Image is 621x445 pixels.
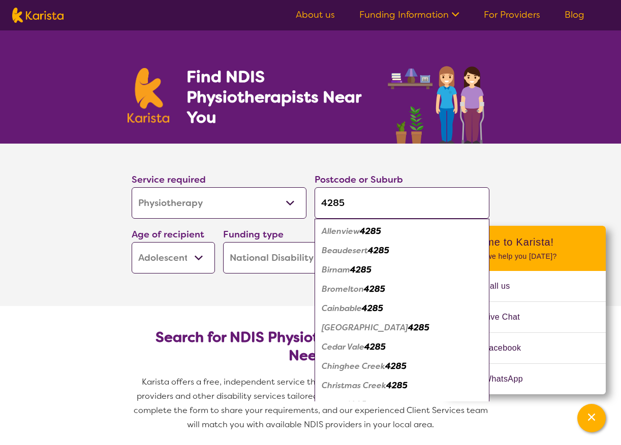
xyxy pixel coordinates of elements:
em: Chinghee Creek [322,361,385,371]
p: Karista offers a free, independent service that connects you with NDIS physiotherapy providers an... [128,375,493,432]
a: About us [296,9,335,21]
div: Cedar Vale 4285 [320,337,484,357]
span: Call us [484,279,522,294]
a: Web link opens in a new tab. [443,364,606,394]
em: Cainbable [322,303,362,314]
em: Allenview [322,226,360,236]
em: 4285 [368,245,389,256]
em: 4285 [385,361,407,371]
em: Birnam [322,264,350,275]
ul: Choose channel [443,271,606,394]
label: Postcode or Suburb [315,174,403,186]
em: 4285 [364,341,386,352]
h2: Welcome to Karista! [455,236,594,248]
em: 4285 [350,264,371,275]
label: Age of recipient [132,228,204,241]
div: Allenview 4285 [320,222,484,241]
div: Cryna 4285 [320,395,484,415]
em: 4285 [345,399,366,410]
div: Cainbable 4285 [320,299,484,318]
em: Beaudesert [322,245,368,256]
label: Service required [132,174,206,186]
div: Beaudesert 4285 [320,241,484,260]
a: Funding Information [359,9,459,21]
em: Christmas Creek [322,380,386,391]
span: Facebook [484,340,533,356]
span: WhatsApp [484,371,535,387]
em: [GEOGRAPHIC_DATA] [322,322,408,333]
em: Cedar Vale [322,341,364,352]
div: Cedar Grove 4285 [320,318,484,337]
em: Cryna [322,399,345,410]
img: physiotherapy [385,55,493,144]
em: 4285 [364,284,385,294]
em: Bromelton [322,284,364,294]
div: Birnam 4285 [320,260,484,280]
p: How can we help you [DATE]? [455,252,594,261]
em: 4285 [362,303,383,314]
em: 4285 [386,380,408,391]
label: Funding type [223,228,284,241]
input: Type [315,187,489,219]
div: Bromelton 4285 [320,280,484,299]
a: For Providers [484,9,540,21]
span: Live Chat [484,310,532,325]
img: Karista logo [12,8,64,23]
div: Chinghee Creek 4285 [320,357,484,376]
h1: Find NDIS Physiotherapists Near You [187,66,375,127]
img: Karista logo [128,68,169,123]
em: 4285 [408,322,429,333]
em: 4285 [360,226,381,236]
div: Christmas Creek 4285 [320,376,484,395]
div: Channel Menu [443,226,606,394]
button: Channel Menu [577,404,606,432]
h2: Search for NDIS Physiotherapy by Location & Needs [140,328,481,365]
a: Blog [565,9,584,21]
